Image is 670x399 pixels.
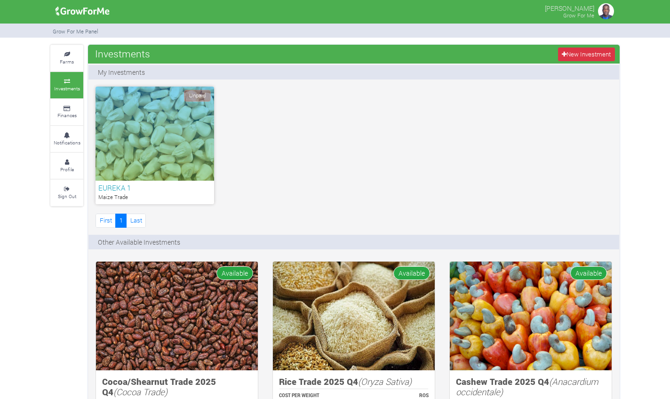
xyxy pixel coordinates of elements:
a: Farms [50,45,83,71]
h5: Cocoa/Shearnut Trade 2025 Q4 [102,376,252,398]
a: Sign Out [50,180,83,206]
i: (Oryza Sativa) [358,375,412,387]
small: Sign Out [58,193,76,199]
a: 1 [115,214,127,227]
p: [PERSON_NAME] [545,2,594,13]
img: growforme image [273,262,435,370]
i: (Cocoa Trade) [113,386,167,398]
img: growforme image [52,2,113,21]
i: (Anacardium occidentale) [456,375,598,398]
p: Maize Trade [98,193,211,201]
a: Investments [50,72,83,98]
nav: Page Navigation [96,214,146,227]
small: Profile [60,166,74,173]
small: Grow For Me [563,12,594,19]
small: Farms [60,58,74,65]
img: growforme image [597,2,615,21]
span: Available [393,266,430,280]
p: My Investments [98,67,145,77]
span: Unpaid [184,90,211,102]
small: Notifications [54,139,80,146]
a: Notifications [50,126,83,152]
h5: Cashew Trade 2025 Q4 [456,376,606,398]
a: Finances [50,99,83,125]
span: Available [216,266,253,280]
small: Finances [57,112,77,119]
small: Grow For Me Panel [53,28,98,35]
a: First [96,214,116,227]
a: Last [126,214,146,227]
p: Other Available Investments [98,237,180,247]
a: New Investment [558,48,615,61]
small: Investments [54,85,80,92]
span: Investments [93,44,152,63]
img: growforme image [450,262,612,370]
a: Profile [50,153,83,179]
img: growforme image [96,262,258,370]
h5: Rice Trade 2025 Q4 [279,376,429,387]
h6: EUREKA 1 [98,184,211,192]
a: Unpaid EUREKA 1 Maize Trade [96,87,214,204]
span: Available [570,266,607,280]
